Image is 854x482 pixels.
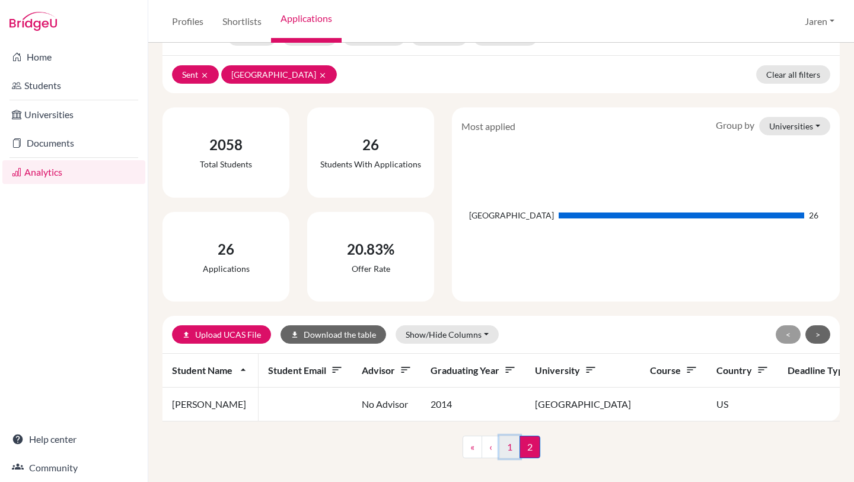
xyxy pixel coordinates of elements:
a: ‹ [482,436,500,458]
div: Group by [707,117,839,135]
td: US [707,388,778,421]
a: Analytics [2,160,145,184]
td: 2014 [421,388,525,421]
a: Home [2,45,145,69]
button: Jaren [799,10,840,33]
i: clear [200,71,209,80]
a: Universities [2,103,145,126]
td: [GEOGRAPHIC_DATA] [525,388,640,421]
div: 26 [203,239,250,260]
a: Students [2,74,145,97]
div: Most applied [453,119,524,134]
span: Student email [268,364,343,376]
button: < [776,325,801,344]
i: upload [182,331,190,339]
nav: ... [463,436,540,468]
button: Universities [759,117,830,135]
div: [GEOGRAPHIC_DATA] [461,209,553,221]
i: sort [686,364,697,376]
td: [PERSON_NAME] [162,388,259,421]
a: 1 [499,436,520,458]
i: arrow_drop_up [237,364,249,376]
span: Student name [172,364,249,376]
i: download [291,331,299,339]
i: sort [331,364,343,376]
div: Offer rate [347,262,394,275]
span: Advisor [362,364,412,376]
button: Show/Hide Columns [396,325,499,344]
span: Country [716,364,769,376]
span: University [535,364,597,376]
div: Applications [203,262,250,275]
i: sort [585,364,597,376]
a: Help center [2,427,145,451]
a: uploadUpload UCAS File [172,325,271,344]
div: 26 [809,209,818,221]
i: clear [318,71,327,80]
a: Community [2,456,145,480]
div: Total students [200,158,252,170]
span: Course [650,364,697,376]
a: Clear all filters [756,65,830,84]
div: 2058 [200,134,252,156]
a: « [463,436,482,458]
a: Documents [2,131,145,155]
div: Students with applications [320,158,421,170]
div: 26 [320,134,421,156]
button: [GEOGRAPHIC_DATA]clear [221,65,337,84]
i: sort [757,364,769,376]
td: No Advisor [352,388,421,421]
span: 2 [520,436,540,458]
div: 20.83% [347,239,394,260]
img: Bridge-U [9,12,57,31]
button: Sentclear [172,65,219,84]
i: sort [400,364,412,376]
i: sort [504,364,516,376]
span: Graduating year [431,364,516,376]
button: > [805,325,830,344]
button: downloadDownload the table [281,325,386,344]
